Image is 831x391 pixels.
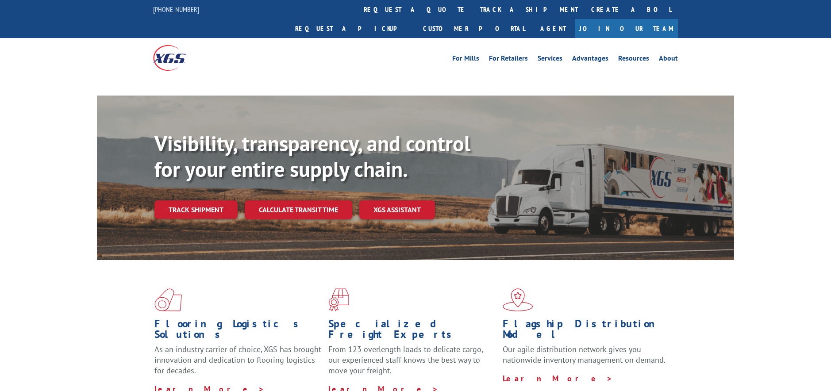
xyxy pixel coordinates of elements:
[328,344,496,383] p: From 123 overlength loads to delicate cargo, our experienced staff knows the best way to move you...
[659,55,678,65] a: About
[572,55,608,65] a: Advantages
[503,373,613,383] a: Learn More >
[154,288,182,311] img: xgs-icon-total-supply-chain-intelligence-red
[416,19,531,38] a: Customer Portal
[452,55,479,65] a: For Mills
[503,344,666,365] span: Our agile distribution network gives you nationwide inventory management on demand.
[328,318,496,344] h1: Specialized Freight Experts
[153,5,199,14] a: [PHONE_NUMBER]
[531,19,575,38] a: Agent
[575,19,678,38] a: Join Our Team
[359,200,435,219] a: XGS ASSISTANT
[289,19,416,38] a: Request a pickup
[245,200,352,219] a: Calculate transit time
[538,55,562,65] a: Services
[503,318,670,344] h1: Flagship Distribution Model
[503,288,533,311] img: xgs-icon-flagship-distribution-model-red
[154,344,321,376] span: As an industry carrier of choice, XGS has brought innovation and dedication to flooring logistics...
[154,130,470,183] b: Visibility, transparency, and control for your entire supply chain.
[154,200,238,219] a: Track shipment
[618,55,649,65] a: Resources
[489,55,528,65] a: For Retailers
[154,318,322,344] h1: Flooring Logistics Solutions
[328,288,349,311] img: xgs-icon-focused-on-flooring-red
